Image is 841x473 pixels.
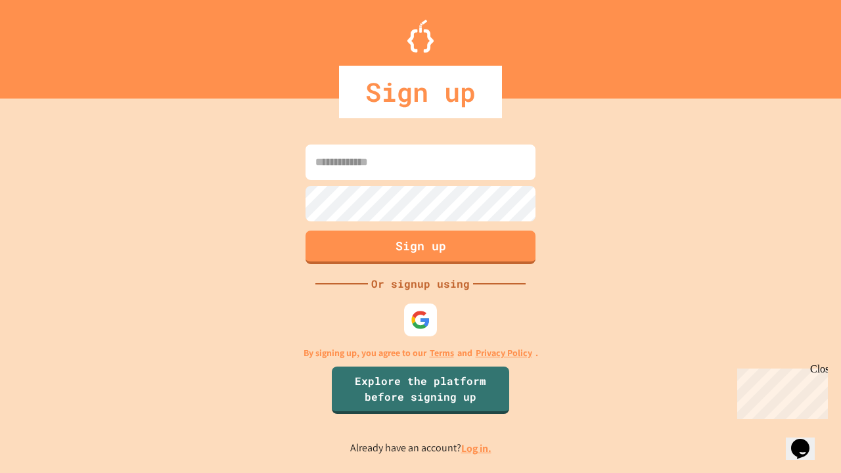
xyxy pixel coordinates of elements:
[5,5,91,83] div: Chat with us now!Close
[476,346,532,360] a: Privacy Policy
[306,231,535,264] button: Sign up
[339,66,502,118] div: Sign up
[407,20,434,53] img: Logo.svg
[350,440,491,457] p: Already have an account?
[732,363,828,419] iframe: chat widget
[430,346,454,360] a: Terms
[461,441,491,455] a: Log in.
[786,420,828,460] iframe: chat widget
[368,276,473,292] div: Or signup using
[332,367,509,414] a: Explore the platform before signing up
[304,346,538,360] p: By signing up, you agree to our and .
[411,310,430,330] img: google-icon.svg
